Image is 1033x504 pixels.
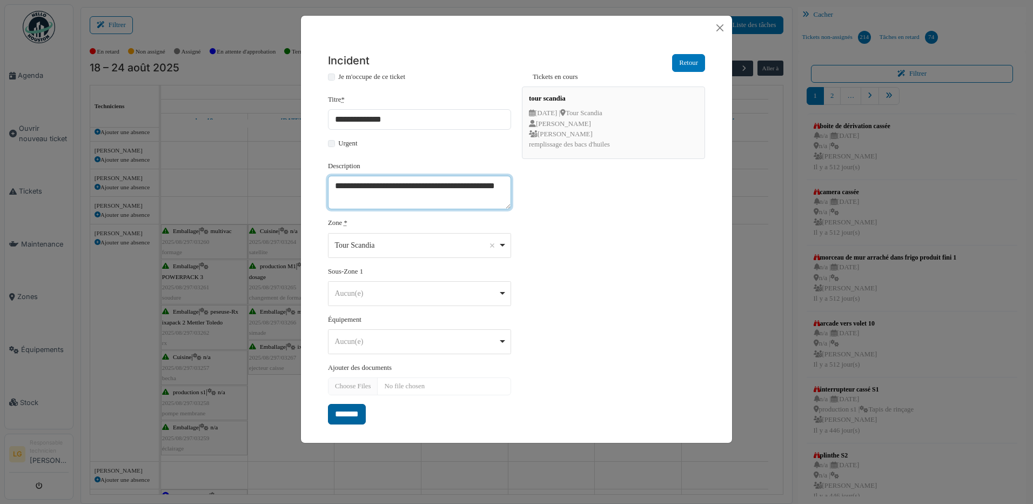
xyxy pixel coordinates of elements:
[328,54,370,68] h5: Incident
[328,95,345,105] label: Titre
[328,267,363,277] label: Sous-Zone 1
[529,140,698,150] p: remplissage des bacs d'huiles
[335,240,498,251] div: Tour Scandia
[335,288,498,299] div: Aucun(e)
[672,54,705,72] button: Retour
[338,72,405,82] label: Je m'occupe de ce ticket
[338,138,357,149] label: Urgent
[712,20,728,36] button: Close
[328,218,342,228] label: Zone
[527,91,700,106] div: tour scandia
[328,161,360,171] label: Description
[487,240,498,251] button: Remove item: '15071'
[527,106,700,150] div: [DATE] | Tour Scandia [PERSON_NAME] [PERSON_NAME]
[341,96,344,103] abbr: Requis
[328,315,361,325] label: Équipement
[335,336,498,347] div: Aucun(e)
[522,72,705,82] label: Tickets en cours
[344,219,347,227] abbr: required
[328,363,392,373] label: Ajouter des documents
[522,87,705,159] a: tour scandia [DATE] |Tour Scandia [PERSON_NAME] [PERSON_NAME] remplissage des bacs d'huiles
